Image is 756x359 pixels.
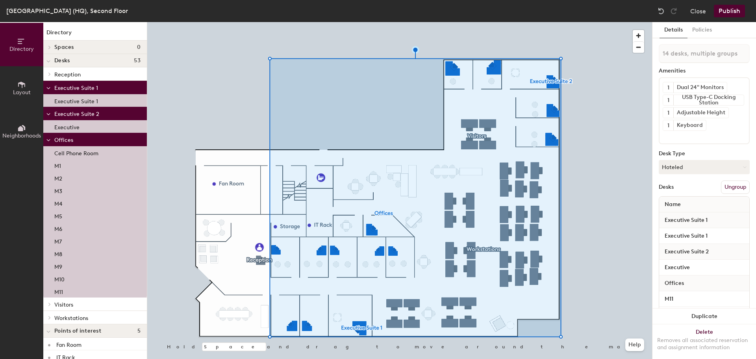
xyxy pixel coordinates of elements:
div: Desk Type [659,151,750,157]
span: Executive Suite 1 [54,85,98,91]
span: Desks [54,58,70,64]
span: 0 [137,44,141,50]
p: M3 [54,186,62,195]
div: Desks [659,184,674,190]
button: 1 [663,108,673,118]
span: 1 [667,84,669,92]
input: Unnamed desk [661,231,748,242]
p: M1 [54,160,61,169]
p: M2 [54,173,62,182]
span: Layout [13,89,31,96]
div: USB Type-C Docking Station [673,95,744,105]
input: Unnamed desk [661,294,748,305]
p: M11 [54,286,63,296]
span: 1 [667,109,669,117]
img: Undo [657,7,665,15]
span: Offices [54,137,73,143]
div: Keyboard [673,120,706,130]
img: Redo [670,7,678,15]
button: 1 [663,95,673,105]
div: Dual 24" Monitors [673,82,727,93]
div: Removes all associated reservation and assignment information [657,337,751,351]
button: Help [625,339,644,351]
span: Reception [54,71,81,78]
span: Executive Suite 1 [661,213,712,227]
span: Spaces [54,44,74,50]
button: DeleteRemoves all associated reservation and assignment information [652,324,756,359]
div: Adjustable Height [673,108,728,118]
div: [GEOGRAPHIC_DATA] (HQ), Second Floor [6,6,128,16]
p: M7 [54,236,62,245]
span: 1 [667,96,669,104]
span: Directory [9,46,34,52]
span: Offices [661,276,688,290]
button: Close [690,5,706,17]
button: Duplicate [652,309,756,324]
p: M4 [54,198,62,207]
button: Policies [687,22,717,38]
button: 1 [663,82,673,93]
span: 5 [137,328,141,334]
p: M10 [54,274,65,283]
span: Executive Suite 2 [54,111,99,117]
p: M5 [54,211,62,220]
h1: Directory [43,28,147,41]
span: Visitors [54,301,73,308]
input: Unnamed desk [661,262,748,273]
button: Publish [714,5,745,17]
span: Name [661,197,685,212]
button: Hoteled [659,160,750,174]
p: Fan Room [56,339,82,348]
p: M9 [54,261,62,270]
p: Executive Suite 1 [54,96,98,105]
div: Amenities [659,68,750,74]
span: Executive Suite 2 [661,245,713,259]
button: Ungroup [721,180,750,194]
p: M8 [54,249,62,258]
span: Points of interest [54,328,101,334]
span: 1 [667,121,669,130]
p: M6 [54,223,62,233]
span: Neighborhoods [2,132,41,139]
span: Workstations [54,315,88,322]
span: 53 [134,58,141,64]
p: Cell Phone Room [54,148,98,157]
p: Executive [54,122,80,131]
button: Details [660,22,687,38]
button: 1 [663,120,673,130]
